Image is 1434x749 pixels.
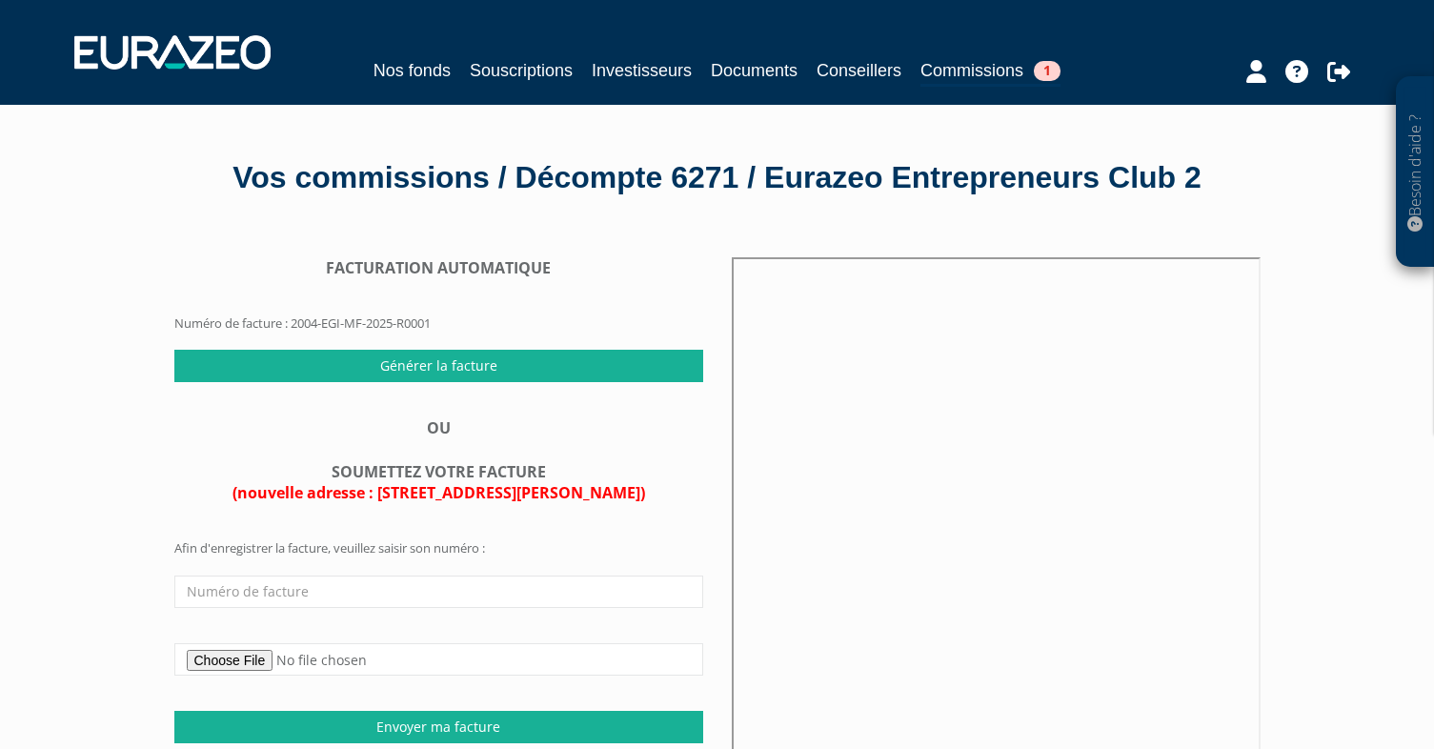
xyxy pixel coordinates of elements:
input: Générer la facture [174,350,703,382]
a: Souscriptions [470,57,573,84]
div: Vos commissions / Décompte 6271 / Eurazeo Entrepreneurs Club 2 [174,156,1261,200]
a: Commissions1 [920,57,1060,87]
a: Investisseurs [592,57,692,84]
img: 1732889491-logotype_eurazeo_blanc_rvb.png [74,35,271,70]
a: Documents [711,57,798,84]
a: Conseillers [817,57,901,84]
span: 1 [1034,61,1060,81]
p: Besoin d'aide ? [1404,87,1426,258]
input: Numéro de facture [174,576,703,608]
div: FACTURATION AUTOMATIQUE [174,257,703,279]
input: Envoyer ma facture [174,711,703,743]
form: Afin d'enregistrer la facture, veuillez saisir son numéro : [174,539,703,742]
div: OU SOUMETTEZ VOTRE FACTURE [174,417,703,504]
form: Numéro de facture : 2004-EGI-MF-2025-R0001 [174,257,703,350]
span: (nouvelle adresse : [STREET_ADDRESS][PERSON_NAME]) [232,482,645,503]
a: Nos fonds [374,57,451,84]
